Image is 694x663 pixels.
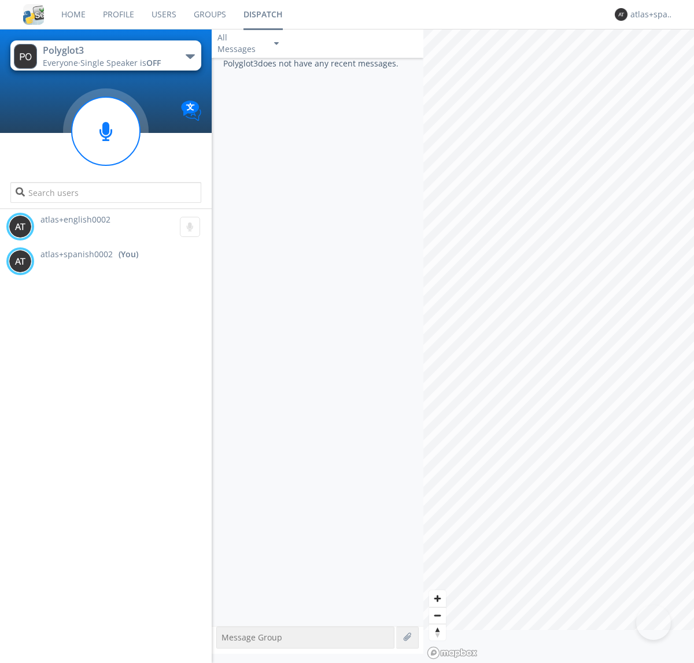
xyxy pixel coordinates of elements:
[43,44,173,57] div: Polyglot3
[630,9,674,20] div: atlas+spanish0002
[10,182,201,203] input: Search users
[40,214,110,225] span: atlas+english0002
[40,249,113,260] span: atlas+spanish0002
[10,40,201,71] button: Polyglot3Everyone·Single Speaker isOFF
[9,250,32,273] img: 373638.png
[119,249,138,260] div: (You)
[217,32,264,55] div: All Messages
[615,8,627,21] img: 373638.png
[9,215,32,238] img: 373638.png
[429,590,446,607] button: Zoom in
[146,57,161,68] span: OFF
[14,44,37,69] img: 373638.png
[181,101,201,121] img: Translation enabled
[212,58,423,626] div: Polyglot3 does not have any recent messages.
[427,646,478,660] a: Mapbox logo
[429,624,446,640] button: Reset bearing to north
[274,42,279,45] img: caret-down-sm.svg
[23,4,44,25] img: cddb5a64eb264b2086981ab96f4c1ba7
[429,607,446,624] button: Zoom out
[636,605,671,640] iframe: Toggle Customer Support
[80,57,161,68] span: Single Speaker is
[43,57,173,69] div: Everyone ·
